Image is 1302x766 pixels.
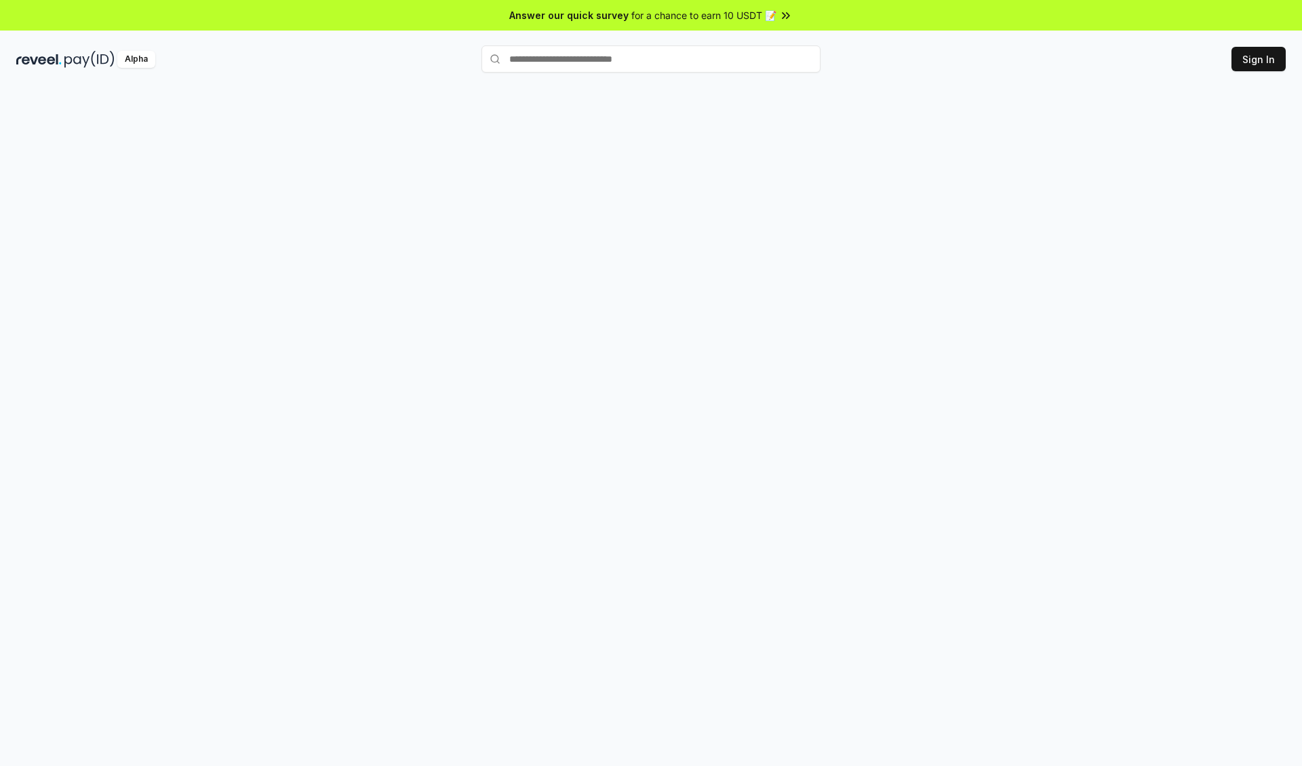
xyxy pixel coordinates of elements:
img: pay_id [64,51,115,68]
span: Answer our quick survey [509,8,629,22]
span: for a chance to earn 10 USDT 📝 [631,8,776,22]
img: reveel_dark [16,51,62,68]
button: Sign In [1231,47,1286,71]
div: Alpha [117,51,155,68]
